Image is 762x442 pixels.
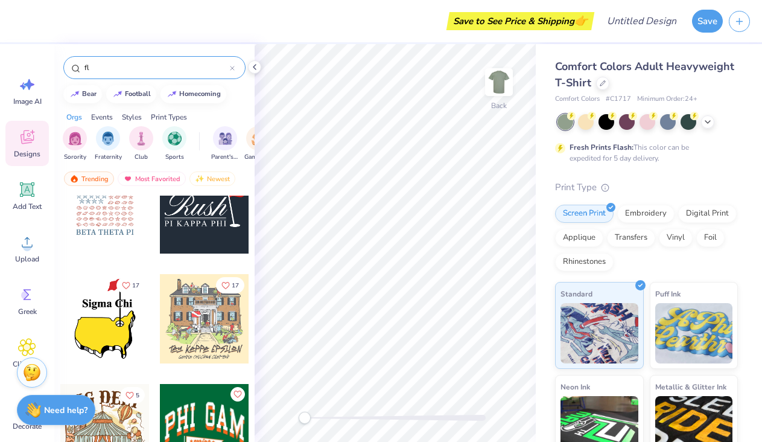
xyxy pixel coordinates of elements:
[252,132,265,146] img: Game Day Image
[135,153,148,162] span: Club
[95,153,122,162] span: Fraternity
[162,126,186,162] button: filter button
[449,12,591,30] div: Save to See Price & Shipping
[211,126,239,162] button: filter button
[123,175,133,183] img: most_fav.gif
[244,126,272,162] button: filter button
[570,143,633,152] strong: Fresh Prints Flash:
[69,175,79,183] img: trending.gif
[106,85,156,103] button: football
[101,132,115,146] img: Fraternity Image
[63,126,87,162] div: filter for Sorority
[560,380,590,393] span: Neon Ink
[129,126,153,162] div: filter for Club
[597,9,686,33] input: Untitled Design
[211,153,239,162] span: Parent's Weekend
[83,62,230,74] input: Try "Alpha"
[64,153,86,162] span: Sorority
[218,132,232,146] img: Parent's Weekend Image
[160,85,226,103] button: homecoming
[70,91,80,98] img: trend_line.gif
[113,91,122,98] img: trend_line.gif
[299,412,311,424] div: Accessibility label
[179,91,221,97] div: homecoming
[244,126,272,162] div: filter for Game Day
[125,91,151,97] div: football
[118,171,186,186] div: Most Favorited
[659,229,693,247] div: Vinyl
[189,171,235,186] div: Newest
[168,132,182,146] img: Sports Image
[95,126,122,162] button: filter button
[195,175,205,183] img: newest.gif
[560,287,592,300] span: Standard
[692,10,723,33] button: Save
[13,421,42,431] span: Decorate
[555,94,600,104] span: Comfort Colors
[244,153,272,162] span: Game Day
[13,97,42,106] span: Image AI
[696,229,725,247] div: Foil
[129,126,153,162] button: filter button
[15,254,39,264] span: Upload
[68,132,82,146] img: Sorority Image
[122,112,142,123] div: Styles
[165,153,184,162] span: Sports
[555,181,738,194] div: Print Type
[555,59,734,90] span: Comfort Colors Adult Heavyweight T-Shirt
[606,94,631,104] span: # C1717
[63,85,102,103] button: bear
[560,303,638,364] img: Standard
[607,229,655,247] div: Transfers
[63,126,87,162] button: filter button
[491,100,507,111] div: Back
[135,132,148,146] img: Club Image
[14,149,40,159] span: Designs
[555,205,614,223] div: Screen Print
[637,94,697,104] span: Minimum Order: 24 +
[555,229,603,247] div: Applique
[82,91,97,97] div: bear
[487,70,511,94] img: Back
[655,287,681,300] span: Puff Ink
[211,126,239,162] div: filter for Parent's Weekend
[13,202,42,211] span: Add Text
[18,307,37,316] span: Greek
[162,126,186,162] div: filter for Sports
[7,359,47,379] span: Clipart & logos
[151,112,187,123] div: Print Types
[617,205,675,223] div: Embroidery
[655,380,726,393] span: Metallic & Glitter Ink
[91,112,113,123] div: Events
[574,13,588,28] span: 👉
[64,171,114,186] div: Trending
[66,112,82,123] div: Orgs
[678,205,737,223] div: Digital Print
[167,91,177,98] img: trend_line.gif
[655,303,733,364] img: Puff Ink
[95,126,122,162] div: filter for Fraternity
[555,253,614,271] div: Rhinestones
[44,405,87,416] strong: Need help?
[570,142,718,164] div: This color can be expedited for 5 day delivery.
